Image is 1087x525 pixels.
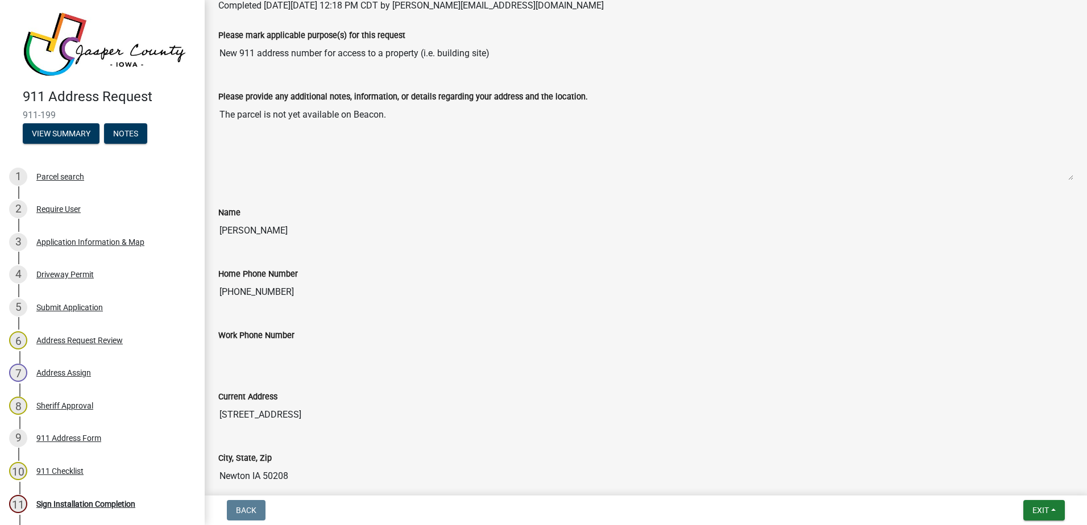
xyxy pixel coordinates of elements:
[9,200,27,218] div: 2
[218,209,240,217] label: Name
[227,500,265,520] button: Back
[9,298,27,316] div: 5
[218,270,298,278] label: Home Phone Number
[36,402,93,410] div: Sheriff Approval
[218,93,588,101] label: Please provide any additional notes, information, or details regarding your address and the locat...
[218,455,272,463] label: City, State, Zip
[9,331,27,349] div: 6
[23,89,196,105] h4: 911 Address Request
[23,12,186,77] img: Jasper County, Iowa
[36,369,91,377] div: Address Assign
[9,397,27,415] div: 8
[218,103,1073,181] textarea: The parcel is not yet available on Beacon.
[36,434,101,442] div: 911 Address Form
[1032,506,1049,515] span: Exit
[1023,500,1065,520] button: Exit
[9,265,27,284] div: 4
[36,467,84,475] div: 911 Checklist
[23,110,182,120] span: 911-199
[36,205,81,213] div: Require User
[23,123,99,144] button: View Summary
[104,123,147,144] button: Notes
[23,130,99,139] wm-modal-confirm: Summary
[36,500,135,508] div: Sign Installation Completion
[36,173,84,181] div: Parcel search
[9,429,27,447] div: 9
[36,270,94,278] div: Driveway Permit
[218,393,277,401] label: Current Address
[236,506,256,515] span: Back
[9,462,27,480] div: 10
[218,332,294,340] label: Work Phone Number
[9,168,27,186] div: 1
[36,238,144,246] div: Application Information & Map
[36,336,123,344] div: Address Request Review
[9,364,27,382] div: 7
[104,130,147,139] wm-modal-confirm: Notes
[9,233,27,251] div: 3
[218,32,405,40] label: Please mark applicable purpose(s) for this request
[9,495,27,513] div: 11
[36,303,103,311] div: Submit Application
